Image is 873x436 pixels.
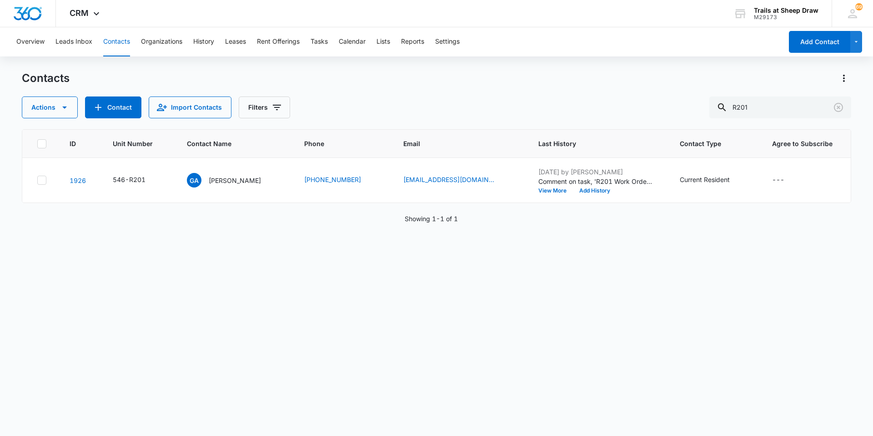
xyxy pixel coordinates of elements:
button: Leases [225,27,246,56]
span: Contact Name [187,139,269,148]
button: History [193,27,214,56]
button: Settings [435,27,460,56]
span: CRM [70,8,89,18]
button: Clear [831,100,846,115]
span: 69 [855,3,863,10]
span: Unit Number [113,139,165,148]
button: Overview [16,27,45,56]
button: Rent Offerings [257,27,300,56]
div: Phone - (970) 617-7356 - Select to Edit Field [304,175,377,186]
div: account id [754,14,818,20]
a: [EMAIL_ADDRESS][DOMAIN_NAME] [403,175,494,184]
p: Showing 1-1 of 1 [405,214,458,223]
span: GA [187,173,201,188]
p: [DATE] by [PERSON_NAME] [538,167,652,177]
button: Leads Inbox [55,27,92,56]
span: Last History [538,139,645,148]
span: ID [70,139,78,148]
button: Calendar [339,27,366,56]
span: Contact Type [680,139,737,148]
div: Contact Name - Gustavo Almanza Pena - Select to Edit Field [187,173,277,188]
button: View More [538,188,573,193]
p: Comment on task, 'R201 Work Order ' "[PERSON_NAME] coming to install new stovetop [DATE]" [538,177,652,186]
button: Actions [22,96,78,118]
div: account name [754,7,818,14]
h1: Contacts [22,71,70,85]
input: Search Contacts [709,96,851,118]
span: Email [403,139,503,148]
div: Unit Number - 546-R201 - Select to Edit Field [113,175,162,186]
div: notifications count [855,3,863,10]
button: Add Contact [789,31,850,53]
button: Tasks [311,27,328,56]
button: Import Contacts [149,96,231,118]
button: Organizations [141,27,182,56]
button: Filters [239,96,290,118]
span: Agree to Subscribe [772,139,836,148]
div: Contact Type - Current Resident - Select to Edit Field [680,175,746,186]
div: 546-R201 [113,175,145,184]
button: Contacts [103,27,130,56]
div: --- [772,175,784,186]
div: Email - ALMANZAGUSTAVO3@GMAIL.COM - Select to Edit Field [403,175,511,186]
button: Add Contact [85,96,141,118]
a: Navigate to contact details page for Gustavo Almanza Pena [70,177,86,184]
span: Phone [304,139,368,148]
button: Reports [401,27,424,56]
a: [PHONE_NUMBER] [304,175,361,184]
button: Lists [376,27,390,56]
button: Add History [573,188,617,193]
div: Current Resident [680,175,730,184]
div: Agree to Subscribe - - Select to Edit Field [772,175,801,186]
p: [PERSON_NAME] [209,176,261,185]
button: Actions [837,71,851,86]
